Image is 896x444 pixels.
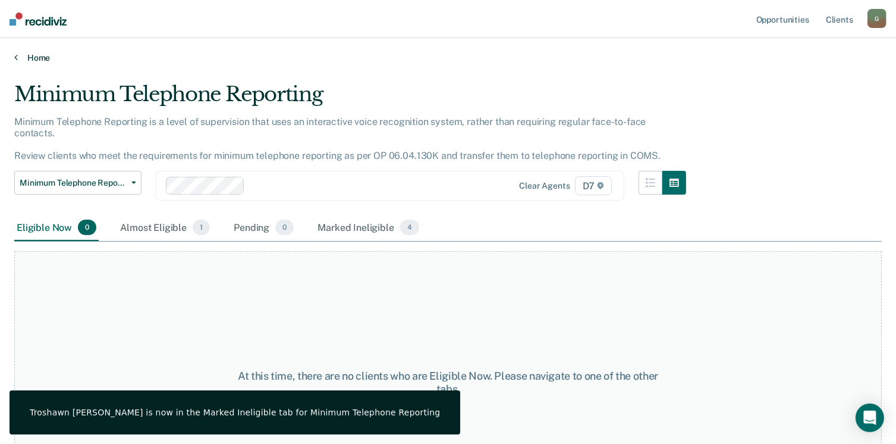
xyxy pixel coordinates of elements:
[14,82,686,116] div: Minimum Telephone Reporting
[14,215,99,241] div: Eligible Now
[856,404,884,432] div: Open Intercom Messenger
[400,220,419,235] span: 4
[231,370,665,395] div: At this time, there are no clients who are Eligible Now. Please navigate to one of the other tabs.
[10,12,67,26] img: Recidiviz
[275,220,294,235] span: 0
[118,215,212,241] div: Almost Eligible
[315,215,422,241] div: Marked Ineligible
[30,407,440,418] div: Troshawn [PERSON_NAME] is now in the Marked Ineligible tab for Minimum Telephone Reporting
[231,215,296,241] div: Pending
[20,178,127,188] span: Minimum Telephone Reporting
[14,52,882,63] a: Home
[193,220,210,235] span: 1
[575,176,612,195] span: D7
[78,220,96,235] span: 0
[867,9,886,28] div: G
[14,116,661,162] p: Minimum Telephone Reporting is a level of supervision that uses an interactive voice recognition ...
[519,181,570,191] div: Clear agents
